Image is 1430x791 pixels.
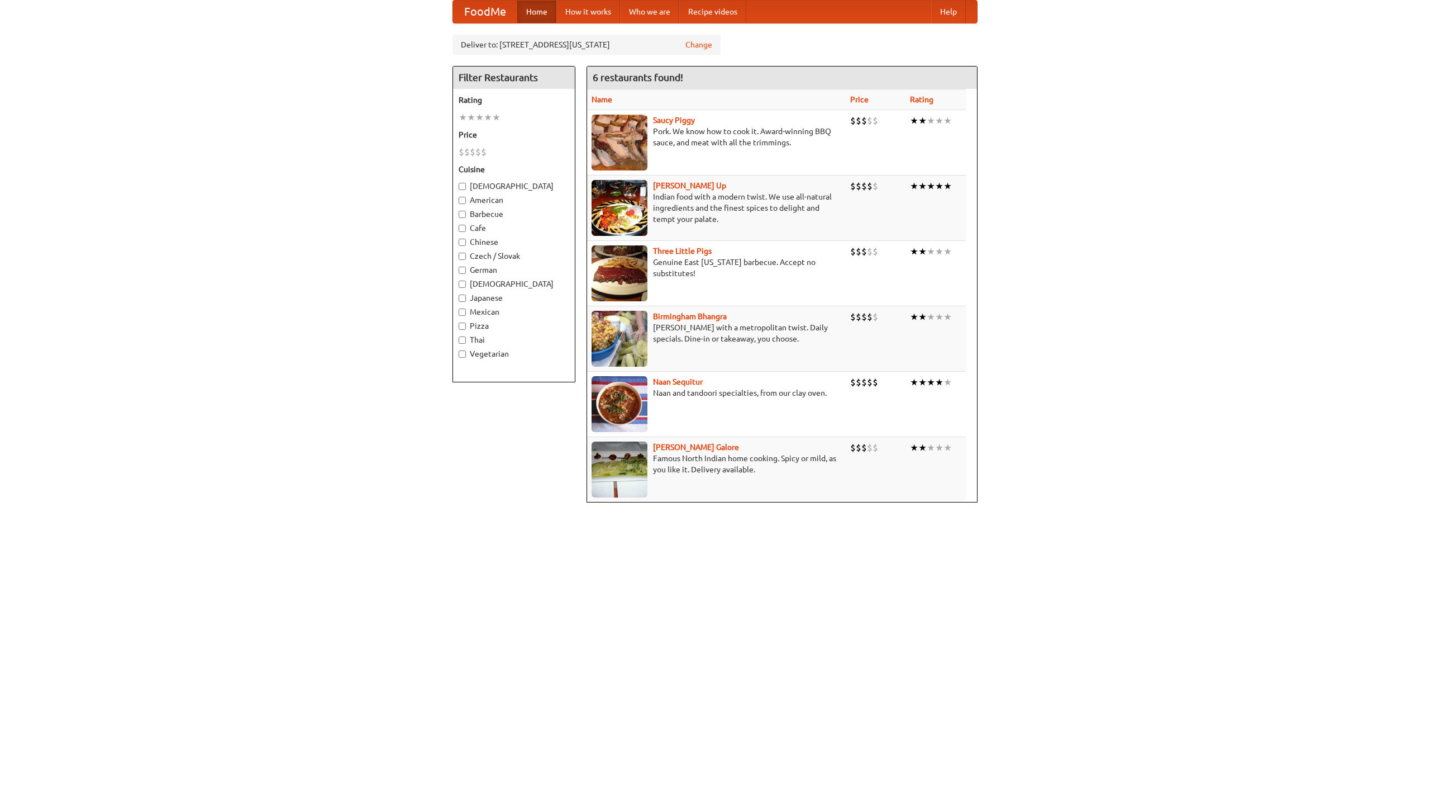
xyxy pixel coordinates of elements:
[918,180,927,192] li: ★
[861,115,867,127] li: $
[459,253,466,260] input: Czech / Slovak
[867,180,873,192] li: $
[592,245,647,301] img: littlepigs.jpg
[459,94,569,106] h5: Rating
[653,116,695,125] b: Saucy Piggy
[935,245,943,258] li: ★
[517,1,556,23] a: Home
[910,376,918,389] li: ★
[856,442,861,454] li: $
[459,292,569,304] label: Japanese
[475,146,481,158] li: $
[453,67,575,89] h4: Filter Restaurants
[481,146,487,158] li: $
[459,348,569,359] label: Vegetarian
[910,115,918,127] li: ★
[943,442,952,454] li: ★
[484,111,492,124] li: ★
[873,376,878,389] li: $
[653,443,739,452] a: [PERSON_NAME] Galore
[470,146,475,158] li: $
[459,181,569,192] label: [DEMOGRAPHIC_DATA]
[927,442,935,454] li: ★
[459,236,569,248] label: Chinese
[459,306,569,318] label: Mexican
[935,376,943,389] li: ★
[927,180,935,192] li: ★
[867,376,873,389] li: $
[452,35,721,55] div: Deliver to: [STREET_ADDRESS][US_STATE]
[867,442,873,454] li: $
[685,39,712,50] a: Change
[653,181,726,190] a: [PERSON_NAME] Up
[856,376,861,389] li: $
[935,115,943,127] li: ★
[861,376,867,389] li: $
[592,191,841,225] p: Indian food with a modern twist. We use all-natural ingredients and the finest spices to delight ...
[467,111,475,124] li: ★
[459,183,466,190] input: [DEMOGRAPHIC_DATA]
[592,322,841,344] p: [PERSON_NAME] with a metropolitan twist. Daily specials. Dine-in or takeaway, you choose.
[918,442,927,454] li: ★
[927,115,935,127] li: ★
[935,442,943,454] li: ★
[861,311,867,323] li: $
[918,245,927,258] li: ★
[592,442,647,498] img: currygalore.jpg
[918,376,927,389] li: ★
[556,1,620,23] a: How it works
[653,312,727,321] a: Birmingham Bhangra
[459,267,466,274] input: German
[850,245,856,258] li: $
[475,111,484,124] li: ★
[850,180,856,192] li: $
[459,295,466,302] input: Japanese
[592,180,647,236] img: curryup.jpg
[867,311,873,323] li: $
[861,245,867,258] li: $
[910,180,918,192] li: ★
[873,115,878,127] li: $
[459,111,467,124] li: ★
[592,115,647,170] img: saucy.jpg
[459,337,466,344] input: Thai
[459,146,464,158] li: $
[653,377,703,386] a: Naan Sequitur
[873,245,878,258] li: $
[459,239,466,246] input: Chinese
[592,95,612,104] a: Name
[850,311,856,323] li: $
[459,197,466,204] input: American
[935,311,943,323] li: ★
[867,245,873,258] li: $
[856,245,861,258] li: $
[459,195,569,206] label: American
[850,442,856,454] li: $
[850,95,869,104] a: Price
[459,334,569,345] label: Thai
[459,211,466,218] input: Barbecue
[943,115,952,127] li: ★
[873,442,878,454] li: $
[943,245,952,258] li: ★
[459,129,569,140] h5: Price
[459,281,466,288] input: [DEMOGRAPHIC_DATA]
[861,442,867,454] li: $
[459,309,466,316] input: Mexican
[653,247,712,255] a: Three Little Pigs
[459,209,569,220] label: Barbecue
[592,257,841,279] p: Genuine East [US_STATE] barbecue. Accept no substitutes!
[592,453,841,475] p: Famous North Indian home cooking. Spicy or mild, as you like it. Delivery available.
[935,180,943,192] li: ★
[927,376,935,389] li: ★
[910,245,918,258] li: ★
[459,323,466,330] input: Pizza
[459,350,466,358] input: Vegetarian
[620,1,679,23] a: Who we are
[918,115,927,127] li: ★
[492,111,500,124] li: ★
